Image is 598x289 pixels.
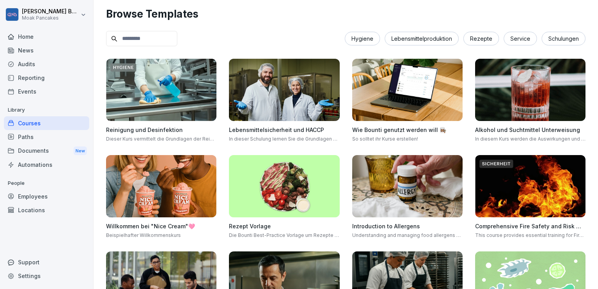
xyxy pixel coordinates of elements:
div: Support [4,255,89,269]
h4: Rezept Vorlage [229,222,339,230]
p: Die Bounti Best-Practice Vorlage um Rezepte zu vermitteln. Anschaulich, einfach und spielerisch. 🥗 [229,232,339,239]
a: Paths [4,130,89,144]
h4: Wie Bounti genutzt werden will 👩🏽‍🍳 [352,126,463,134]
div: Rezepte [463,32,499,45]
img: np8timnq3qj8z7jdjwtlli73.png [229,59,339,121]
p: This course provides essential training for Fire Marshals, covering fire safety risk assessment, ... [475,232,585,239]
p: Moak Pancakes [22,15,79,21]
h1: Browse Templates [106,6,585,22]
a: Reporting [4,71,89,85]
p: In dieser Schulung lernen Sie die Grundlagen der Lebensmittelsicherheit und des HACCP-Systems ken... [229,135,339,143]
div: Schulungen [542,32,585,45]
p: Understanding and managing food allergens are crucial in the hospitality industry to ensure the s... [352,232,463,239]
h4: Comprehensive Fire Safety and Risk Management [475,222,585,230]
h4: Willkommen bei "Nice Cream"🩷 [106,222,216,230]
p: In diesem Kurs werden die Auswirkungen und Risiken von [MEDICAL_DATA], Rauchen, Medikamenten und ... [475,135,585,143]
a: Settings [4,269,89,283]
div: Lebensmittelproduktion [385,32,459,45]
a: Automations [4,158,89,172]
div: New [74,146,87,155]
div: Service [504,32,537,45]
img: fznu17m1ob8tvsr7inydjegy.png [106,155,216,217]
a: Locations [4,203,89,217]
h4: Lebensmittelsicherheit und HACCP [229,126,339,134]
p: Beispielhafter Willkommenskurs [106,232,216,239]
a: Courses [4,116,89,130]
p: Library [4,104,89,116]
div: Hygiene [345,32,380,45]
img: r9f294wq4cndzvq6mzt1bbrd.png [475,59,585,121]
p: So solltet ihr Kurse erstellen! [352,135,463,143]
p: Dieser Kurs vermittelt die Grundlagen der Reinigung und Desinfektion in der Lebensmittelproduktion. [106,135,216,143]
a: Audits [4,57,89,71]
a: News [4,43,89,57]
img: foxua5kpv17jml0j7mk1esed.png [475,155,585,217]
p: People [4,177,89,190]
div: Documents [4,144,89,158]
h4: Alkohol und Suchtmittel Unterweisung [475,126,585,134]
img: b3scv1ka9fo4r8z7pnfn70nb.png [229,155,339,217]
a: Events [4,85,89,98]
a: Employees [4,190,89,203]
a: DocumentsNew [4,144,89,158]
a: Home [4,30,89,43]
img: dxikevl05c274fqjcx4fmktu.png [352,155,463,217]
p: [PERSON_NAME] Benfatti [22,8,79,15]
h4: Reinigung und Desinfektion [106,126,216,134]
h4: Introduction to Allergens [352,222,463,230]
img: bqcw87wt3eaim098drrkbvff.png [352,59,463,121]
img: hqs2rtymb8uaablm631q6ifx.png [106,59,216,121]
